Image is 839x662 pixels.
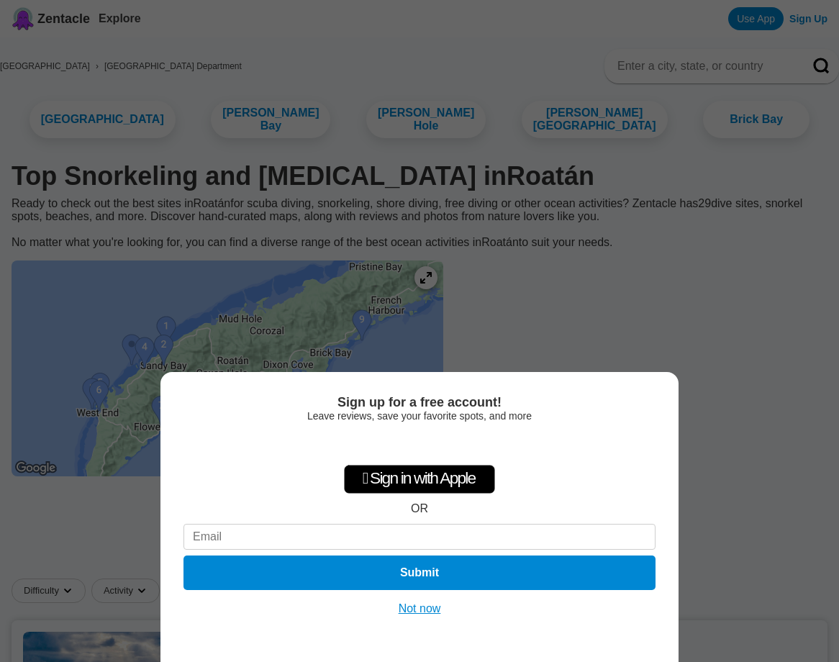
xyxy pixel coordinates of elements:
div: OR [411,502,428,515]
iframe: Sign in with Google Button [346,429,493,461]
div: Leave reviews, save your favorite spots, and more [183,410,656,422]
div: Sign in with Apple [344,465,495,494]
button: Submit [183,556,656,590]
input: Email [183,524,656,550]
div: Sign up for a free account! [183,395,656,410]
div: Sign in with Google. Opens in new tab [353,429,486,461]
button: Not now [394,602,445,616]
